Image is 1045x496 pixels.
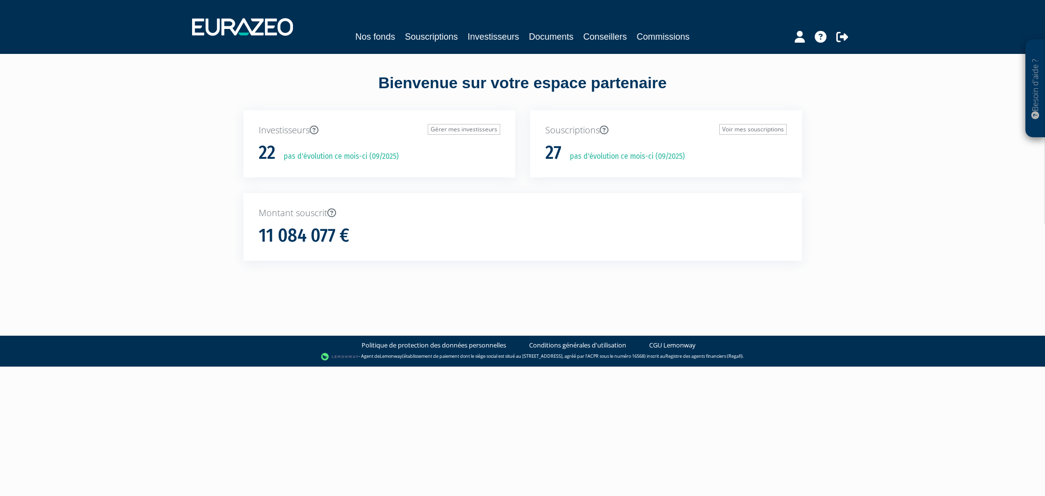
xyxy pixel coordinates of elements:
[529,30,574,44] a: Documents
[529,341,626,350] a: Conditions générales d'utilisation
[277,151,399,162] p: pas d'évolution ce mois-ci (09/2025)
[665,353,743,359] a: Registre des agents financiers (Regafi)
[637,30,690,44] a: Commissions
[380,353,402,359] a: Lemonway
[545,124,787,137] p: Souscriptions
[259,225,349,246] h1: 11 084 077 €
[259,124,500,137] p: Investisseurs
[545,143,561,163] h1: 27
[236,72,809,110] div: Bienvenue sur votre espace partenaire
[428,124,500,135] a: Gérer mes investisseurs
[259,207,787,220] p: Montant souscrit
[649,341,696,350] a: CGU Lemonway
[10,352,1035,362] div: - Agent de (établissement de paiement dont le siège social est situé au [STREET_ADDRESS], agréé p...
[355,30,395,44] a: Nos fonds
[362,341,506,350] a: Politique de protection des données personnelles
[467,30,519,44] a: Investisseurs
[192,18,293,36] img: 1732889491-logotype_eurazeo_blanc_rvb.png
[583,30,627,44] a: Conseillers
[405,30,458,44] a: Souscriptions
[719,124,787,135] a: Voir mes souscriptions
[321,352,359,362] img: logo-lemonway.png
[563,151,685,162] p: pas d'évolution ce mois-ci (09/2025)
[1030,45,1041,133] p: Besoin d'aide ?
[259,143,275,163] h1: 22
